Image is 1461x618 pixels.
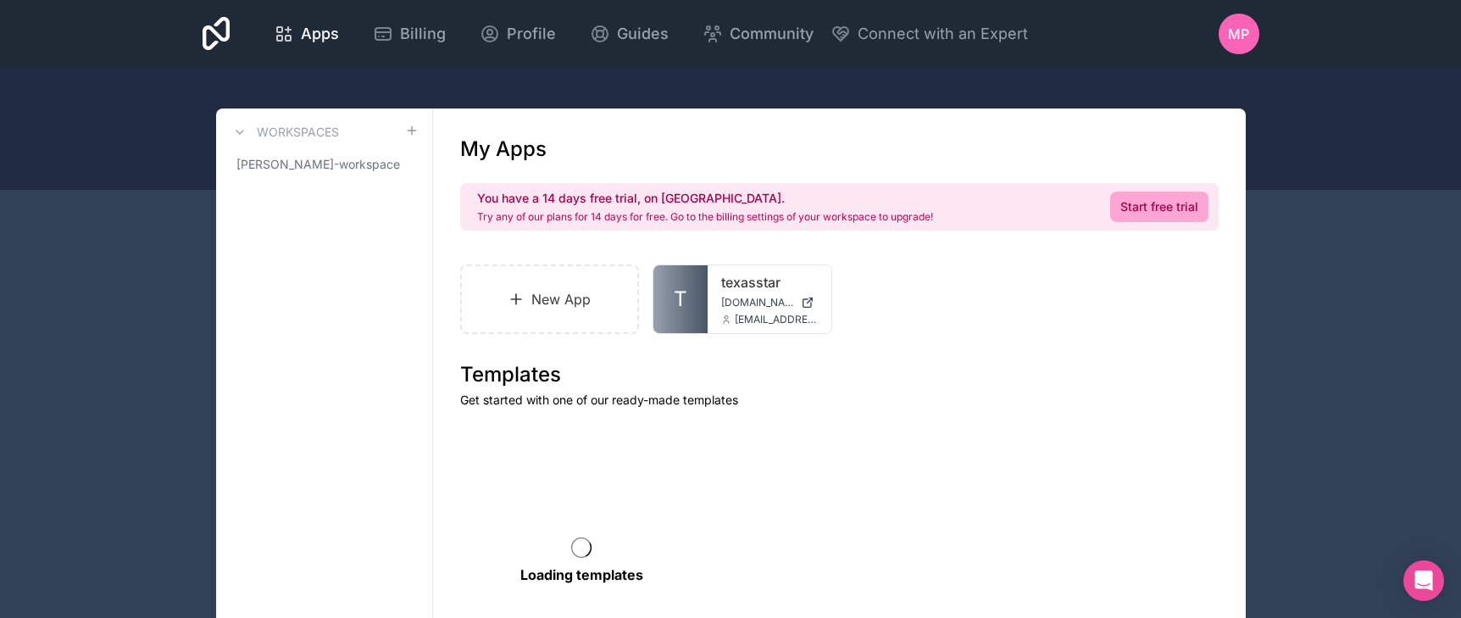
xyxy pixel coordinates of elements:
[730,22,814,46] span: Community
[466,15,569,53] a: Profile
[1110,192,1208,222] a: Start free trial
[858,22,1028,46] span: Connect with an Expert
[477,190,933,207] h2: You have a 14 days free trial, on [GEOGRAPHIC_DATA].
[460,136,547,163] h1: My Apps
[830,22,1028,46] button: Connect with an Expert
[460,392,1219,409] p: Get started with one of our ready-made templates
[576,15,682,53] a: Guides
[689,15,827,53] a: Community
[460,361,1219,388] h1: Templates
[400,22,446,46] span: Billing
[721,272,818,292] a: texasstar
[721,296,818,309] a: [DOMAIN_NAME]
[617,22,669,46] span: Guides
[230,122,339,142] a: Workspaces
[1228,24,1249,44] span: MP
[735,313,818,326] span: [EMAIL_ADDRESS][DOMAIN_NAME]
[721,296,794,309] span: [DOMAIN_NAME]
[674,286,687,313] span: T
[236,156,400,173] span: [PERSON_NAME]-workspace
[507,22,556,46] span: Profile
[301,22,339,46] span: Apps
[1403,560,1444,601] div: Open Intercom Messenger
[359,15,459,53] a: Billing
[520,565,643,585] p: Loading templates
[460,264,640,334] a: New App
[653,265,708,333] a: T
[230,149,419,180] a: [PERSON_NAME]-workspace
[257,124,339,141] h3: Workspaces
[260,15,353,53] a: Apps
[477,210,933,224] p: Try any of our plans for 14 days for free. Go to the billing settings of your workspace to upgrade!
